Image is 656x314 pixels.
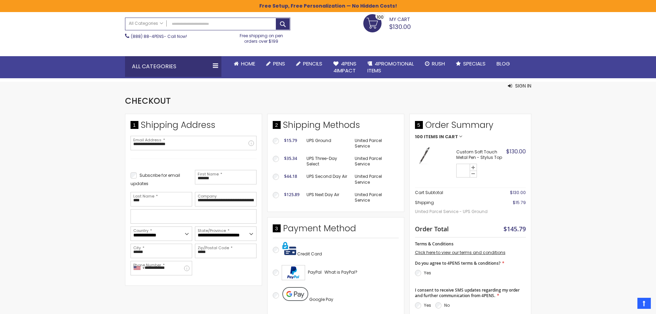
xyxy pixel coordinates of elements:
[351,134,398,152] td: United Parcel Service
[389,22,411,31] span: $130.00
[463,60,486,67] span: Specials
[415,260,500,266] span: Do you agree to 4PENS terms & conditions?
[282,265,305,280] img: Acceptance Mark
[282,242,296,255] img: Pay with credit card
[228,56,261,71] a: Home
[232,30,290,44] div: Free shipping on pen orders over $199
[303,134,352,152] td: UPS Ground
[367,60,414,74] span: 4PROMOTIONAL ITEMS
[510,190,526,195] span: $130.00
[308,269,322,275] span: PayPal
[131,172,180,186] span: Subscribe for email updates
[261,56,291,71] a: Pens
[125,95,171,107] span: Checkout
[424,134,458,139] span: Items in Cart
[508,82,531,89] button: Sign In
[125,56,221,77] div: All Categories
[513,200,526,205] span: $15.79
[415,188,492,198] th: Cart Subtotal
[497,60,510,67] span: Blog
[131,119,257,134] div: Shipping Address
[309,296,333,302] span: Google Pay
[131,33,187,39] span: - Call Now!
[415,205,492,218] span: United Parcel Service - UPS Ground
[273,60,285,67] span: Pens
[241,60,255,67] span: Home
[324,269,357,275] span: What is PayPal?
[444,302,450,308] label: No
[377,14,384,20] span: 100
[324,268,357,276] a: What is PayPal?
[415,119,526,134] span: Order Summary
[515,82,531,89] span: Sign In
[363,14,411,31] a: $130.00 100
[303,170,352,188] td: UPS Second Day Air
[456,149,504,160] strong: Custom Soft Touch Metal Pen - Stylus Top
[284,192,300,197] span: $125.89
[415,200,434,205] span: Shipping
[491,56,516,71] a: Blog
[284,173,297,179] span: $44.18
[303,60,322,67] span: Pencils
[415,134,423,139] span: 100
[291,56,328,71] a: Pencils
[424,270,431,276] label: Yes
[450,56,491,71] a: Specials
[333,60,356,74] span: 4Pens 4impact
[273,223,399,238] div: Payment Method
[432,60,445,67] span: Rush
[284,138,297,143] span: $15.79
[129,21,163,26] span: All Categories
[284,155,297,161] span: $35.34
[415,224,449,233] strong: Order Total
[273,119,399,134] div: Shipping Methods
[506,148,526,155] span: $130.00
[351,189,398,206] td: United Parcel Service
[415,241,454,247] span: Terms & Conditions
[424,302,431,308] label: Yes
[131,261,147,275] div: United States: +1
[282,287,308,301] img: Pay with Google Pay
[362,56,419,79] a: 4PROMOTIONALITEMS
[599,295,656,314] iframe: Google Customer Reviews
[303,152,352,170] td: UPS Three-Day Select
[131,33,164,39] a: (888) 88-4PENS
[351,152,398,170] td: United Parcel Service
[328,56,362,79] a: 4Pens4impact
[415,250,506,255] a: Click here to view our terms and conditions
[125,18,167,29] a: All Categories
[503,225,526,233] span: $145.79
[351,170,398,188] td: United Parcel Service
[297,251,322,257] span: Credit Card
[415,146,434,165] img: Custom Soft Touch Stylus Pen-Grey
[415,287,520,298] span: I consent to receive SMS updates regarding my order and further communication from 4PENS.
[419,56,450,71] a: Rush
[303,189,352,206] td: UPS Next Day Air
